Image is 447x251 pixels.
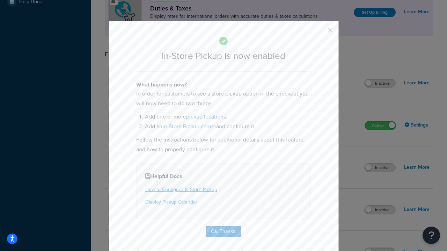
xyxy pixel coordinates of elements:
p: Follow the instructions below for additional details about this feature and how to properly confi... [136,135,311,154]
h2: In-Store Pickup is now enabled [136,51,311,61]
h4: Helpful Docs [145,172,302,181]
a: In-Store Pickup carrier [162,122,216,130]
li: Add an and configure it. [145,122,311,131]
h4: What happens now? [136,81,311,89]
li: Add one or more . [145,112,311,122]
a: Display Pickup Calendar [145,198,197,206]
a: How to Configure In-Store Pickup [145,186,217,193]
button: Ok, Thanks! [206,226,241,237]
a: pickup locations [186,113,226,121]
p: In order for customers to see a store pickup option in the checkout you will now need to do two t... [136,89,311,108]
